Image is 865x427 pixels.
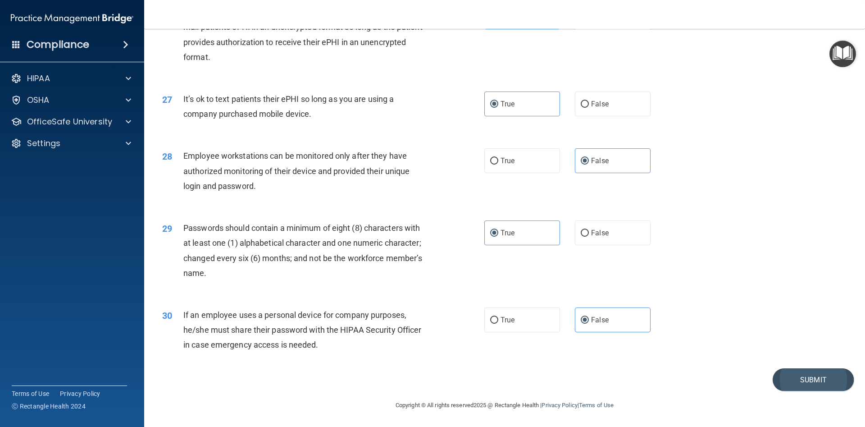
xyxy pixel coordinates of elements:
a: Privacy Policy [542,402,577,409]
a: OfficeSafe University [11,116,131,127]
input: False [581,230,589,237]
button: Open Resource Center [829,41,856,67]
span: False [591,229,609,237]
p: HIPAA [27,73,50,84]
input: True [490,230,498,237]
p: Settings [27,138,60,149]
button: Submit [773,368,854,391]
span: Ⓒ Rectangle Health 2024 [12,402,86,411]
a: Terms of Use [579,402,614,409]
a: Terms of Use [12,389,49,398]
span: If an employee uses a personal device for company purposes, he/she must share their password with... [183,310,421,349]
input: False [581,317,589,324]
span: Employee workstations can be monitored only after they have authorized monitoring of their device... [183,151,410,190]
span: True [501,156,514,165]
span: True [501,229,514,237]
span: 28 [162,151,172,162]
a: HIPAA [11,73,131,84]
a: Privacy Policy [60,389,100,398]
span: False [591,156,609,165]
div: Copyright © All rights reserved 2025 @ Rectangle Health | | [340,391,669,420]
span: 30 [162,310,172,321]
span: Passwords should contain a minimum of eight (8) characters with at least one (1) alphabetical cha... [183,223,422,278]
span: True [501,100,514,108]
img: PMB logo [11,9,133,28]
span: 29 [162,223,172,234]
h4: Compliance [27,38,89,51]
input: False [581,101,589,108]
input: True [490,101,498,108]
a: Settings [11,138,131,149]
input: True [490,317,498,324]
span: False [591,316,609,324]
a: OSHA [11,95,131,106]
span: It’s ok to text patients their ePHI so long as you are using a company purchased mobile device. [183,94,394,119]
span: Even though regular email is not secure, practices are allowed to e-mail patients ePHI in an unen... [183,7,424,62]
input: False [581,158,589,165]
span: False [591,100,609,108]
p: OfficeSafe University [27,116,112,127]
input: True [490,158,498,165]
p: OSHA [27,95,50,106]
span: True [501,316,514,324]
span: 27 [162,94,172,105]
